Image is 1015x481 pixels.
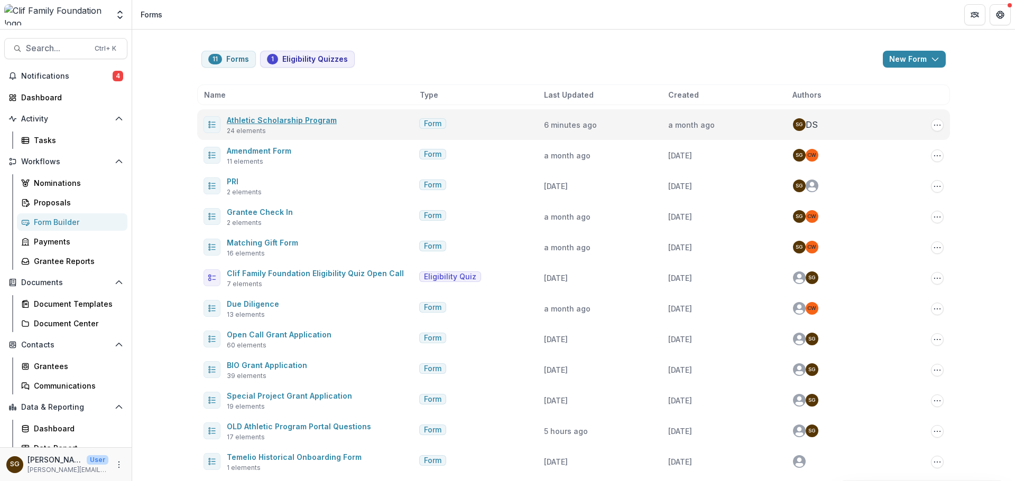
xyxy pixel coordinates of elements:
[793,455,806,468] svg: avatar
[227,463,261,473] span: 1 elements
[796,214,802,219] div: Sarah Grady
[34,135,119,146] div: Tasks
[227,422,371,431] a: OLD Athletic Program Portal Questions
[424,272,476,281] span: Eligibility Quiz
[424,456,441,465] span: Form
[964,4,985,25] button: Partners
[424,303,441,312] span: Form
[796,122,802,127] div: Sarah Grady
[808,367,815,372] div: Sarah Grady
[931,333,944,346] button: Options
[21,72,113,81] span: Notifications
[227,187,262,197] span: 2 elements
[213,55,218,63] span: 11
[17,295,127,313] a: Document Templates
[807,214,816,219] div: Carrie Walle
[931,364,944,376] button: Options
[21,157,110,166] span: Workflows
[26,43,88,53] span: Search...
[227,402,265,411] span: 19 elements
[227,269,404,278] a: Clif Family Foundation Eligibility Quiz Open Call
[793,394,806,407] svg: avatar
[544,120,597,129] span: 6 minutes ago
[931,303,944,315] button: Options
[807,306,816,311] div: Carrie Walle
[17,315,127,332] a: Document Center
[931,394,944,407] button: Options
[544,304,590,313] span: a month ago
[4,110,127,127] button: Open Activity
[93,43,118,54] div: Ctrl + K
[424,181,441,190] span: Form
[424,211,441,220] span: Form
[544,365,568,374] span: [DATE]
[796,153,802,158] div: Sarah Grady
[424,364,441,373] span: Form
[793,271,806,284] svg: avatar
[806,180,818,192] svg: avatar
[808,275,815,280] div: Sarah Grady
[807,153,816,158] div: Carrie Walle
[4,336,127,353] button: Open Contacts
[796,183,802,188] div: Sarah Grady
[931,272,944,285] button: Options
[34,197,119,208] div: Proposals
[21,278,110,287] span: Documents
[883,51,946,68] button: New Form
[227,126,266,136] span: 24 elements
[34,361,119,372] div: Grantees
[668,89,699,100] span: Created
[544,212,590,221] span: a month ago
[4,4,108,25] img: Clif Family Foundation logo
[990,4,1011,25] button: Get Help
[17,213,127,231] a: Form Builder
[796,244,802,250] div: Sarah Grady
[17,194,127,211] a: Proposals
[4,399,127,416] button: Open Data & Reporting
[544,273,568,282] span: [DATE]
[113,71,123,81] span: 4
[17,420,127,437] a: Dashboard
[668,304,692,313] span: [DATE]
[17,174,127,192] a: Nominations
[113,458,125,471] button: More
[544,396,568,405] span: [DATE]
[34,256,119,267] div: Grantee Reports
[141,9,162,20] div: Forms
[34,236,119,247] div: Payments
[21,403,110,412] span: Data & Reporting
[668,212,692,221] span: [DATE]
[260,51,355,68] button: Eligibility Quizzes
[931,456,944,468] button: Options
[793,333,806,345] svg: avatar
[668,365,692,374] span: [DATE]
[271,55,274,63] span: 1
[424,395,441,404] span: Form
[227,361,307,370] a: BIO Grant Application
[4,38,127,59] button: Search...
[227,341,266,350] span: 60 elements
[227,432,265,442] span: 17 elements
[17,252,127,270] a: Grantee Reports
[227,391,352,400] a: Special Project Grant Application
[424,426,441,435] span: Form
[668,273,692,282] span: [DATE]
[17,377,127,394] a: Communications
[424,119,441,128] span: Form
[420,89,438,100] span: Type
[136,7,167,22] nav: breadcrumb
[544,335,568,344] span: [DATE]
[931,211,944,223] button: Options
[227,249,265,258] span: 16 elements
[793,363,806,376] svg: avatar
[424,150,441,159] span: Form
[544,151,590,160] span: a month ago
[21,341,110,350] span: Contacts
[792,89,822,100] span: Authors
[4,89,127,106] a: Dashboard
[808,428,815,433] div: Sarah Grady
[544,182,568,191] span: [DATE]
[668,457,692,466] span: [DATE]
[808,398,815,403] div: Sarah Grady
[34,216,119,228] div: Form Builder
